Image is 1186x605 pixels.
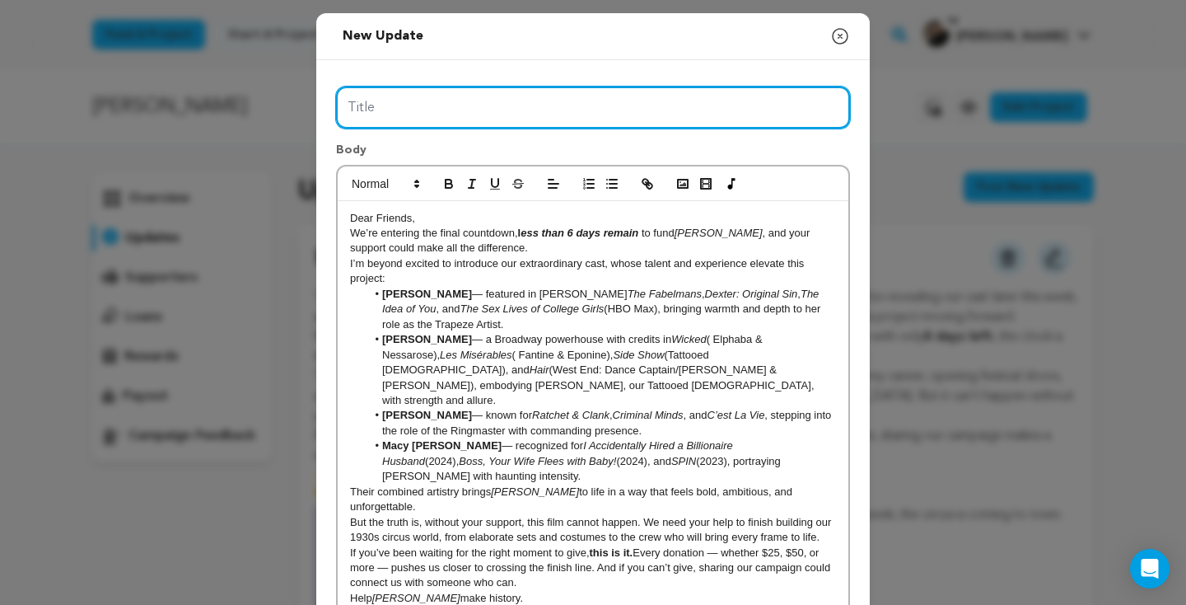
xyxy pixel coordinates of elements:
[372,592,460,604] em: [PERSON_NAME]
[671,333,707,345] em: Wicked
[350,515,836,546] p: But the truth is, without your support, this film cannot happen. We need your help to finish buil...
[532,409,609,421] em: Ratchet & Clank
[350,546,836,591] p: If you’ve been waiting for the right moment to give, Every donation — whether $25, $50, or more —...
[350,256,836,287] p: I’m beyond excited to introduce our extraordinary cast, whose talent and experience elevate this ...
[382,439,502,452] strong: Macy [PERSON_NAME]
[518,227,642,239] strong: l
[628,288,702,300] em: The Fabelmans
[336,142,850,165] p: Body
[705,288,798,300] em: Dexter: Original Sin
[675,227,763,239] em: [PERSON_NAME]
[707,409,765,421] em: C’est La Vie
[460,302,604,315] em: The Sex Lives of College Girls
[1130,549,1170,589] div: Open Intercom Messenger
[336,87,850,129] input: Title
[613,349,664,361] em: Side Show
[382,439,735,467] em: I Accidentally Hired a Billionaire Husband
[440,349,511,361] em: Les Misérables
[367,408,837,439] li: — known for , , and , stepping into the role of the Ringmaster with commanding presence.
[521,227,638,239] em: ess than 6 days remain
[459,455,616,467] em: Boss, Your Wife Flees with Baby!
[367,332,837,408] li: — a Broadway powerhouse with credits in ( Elphaba & Nessarose), ( Fantine & Eponine), (Tattooed [...
[613,409,684,421] em: Criminal Minds
[350,485,836,515] p: Their combined artistry brings to life in a way that feels bold, ambitious, and unforgettable.
[382,409,472,421] strong: [PERSON_NAME]
[382,333,472,345] strong: [PERSON_NAME]
[367,439,837,484] li: — recognized for (2024), (2024), and (2023), portraying [PERSON_NAME] with haunting intensity.
[343,30,423,43] span: New update
[350,226,836,256] p: We’re entering the final countdown, to fund , and your support could make all the difference.
[350,211,836,226] p: Dear Friends,
[491,485,579,498] em: [PERSON_NAME]
[530,363,549,376] em: Hair
[367,287,837,332] li: — featured in [PERSON_NAME] , , , and (HBO Max), bringing warmth and depth to her role as the Tra...
[671,455,696,467] em: SPIN
[382,288,472,300] strong: [PERSON_NAME]
[590,546,633,559] strong: this is it.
